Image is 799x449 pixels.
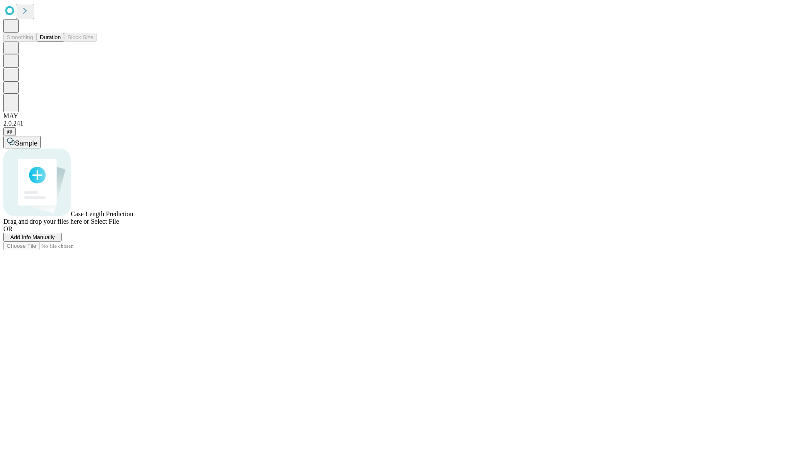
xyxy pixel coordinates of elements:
[10,234,55,240] span: Add Info Manually
[3,218,89,225] span: Drag and drop your files here or
[3,112,796,120] div: MAY
[37,33,64,42] button: Duration
[64,33,97,42] button: Block Size
[3,225,12,232] span: OR
[3,127,16,136] button: @
[91,218,119,225] span: Select File
[3,33,37,42] button: Smoothing
[7,128,12,135] span: @
[15,140,37,147] span: Sample
[3,136,41,148] button: Sample
[3,120,796,127] div: 2.0.241
[3,233,62,242] button: Add Info Manually
[71,210,133,217] span: Case Length Prediction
